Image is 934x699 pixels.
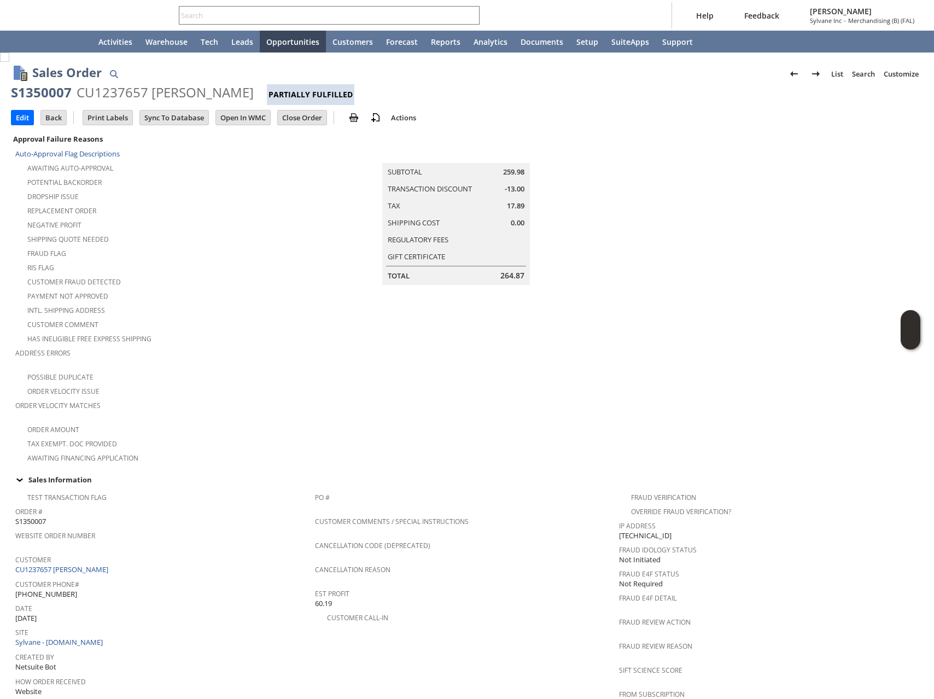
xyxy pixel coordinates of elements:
[15,653,54,662] a: Created By
[46,35,59,48] svg: Shortcuts
[619,666,682,675] a: Sift Science Score
[11,473,923,487] td: Sales Information
[388,235,448,244] a: Regulatory Fees
[326,31,380,53] a: Customers
[619,521,656,531] a: IP Address
[107,67,120,80] img: Quick Find
[388,271,410,281] a: Total
[139,31,194,53] a: Warehouse
[39,31,66,53] div: Shortcuts
[503,167,524,177] span: 259.98
[27,235,109,244] a: Shipping Quote Needed
[201,37,218,47] span: Tech
[619,593,676,603] a: Fraud E4F Detail
[15,564,111,574] a: CU1237657 [PERSON_NAME]
[27,372,94,382] a: Possible Duplicate
[15,604,32,613] a: Date
[656,31,699,53] a: Support
[474,37,507,47] span: Analytics
[315,589,349,598] a: Est Profit
[424,31,467,53] a: Reports
[15,149,120,159] a: Auto-Approval Flag Descriptions
[619,642,692,651] a: Fraud Review Reason
[27,425,79,434] a: Order Amount
[619,690,685,699] a: From Subscription
[27,439,117,448] a: Tax Exempt. Doc Provided
[388,201,400,211] a: Tax
[15,555,51,564] a: Customer
[514,31,570,53] a: Documents
[431,37,460,47] span: Reports
[11,84,72,101] div: S1350007
[619,555,661,565] span: Not Initiated
[619,579,663,589] span: Not Required
[15,348,71,358] a: Address Errors
[505,184,524,194] span: -13.00
[787,67,801,80] img: Previous
[77,84,254,101] div: CU1237657 [PERSON_NAME]
[27,306,105,315] a: Intl. Shipping Address
[27,277,121,287] a: Customer Fraud Detected
[66,31,92,53] a: Home
[662,37,693,47] span: Support
[810,6,914,16] span: [PERSON_NAME]
[315,517,469,526] a: Customer Comments / Special Instructions
[879,65,923,83] a: Customize
[15,677,86,686] a: How Order Received
[810,16,842,25] span: Sylvane Inc
[347,111,360,124] img: print.svg
[631,507,731,516] a: Override Fraud Verification?
[369,111,382,124] img: add-record.svg
[11,132,310,146] div: Approval Failure Reasons
[467,31,514,53] a: Analytics
[27,292,108,301] a: Payment not approved
[13,31,39,53] a: Recent Records
[27,178,102,187] a: Potential Backorder
[278,110,326,125] input: Close Order
[15,589,77,599] span: [PHONE_NUMBER]
[15,507,43,516] a: Order #
[216,110,270,125] input: Open In WMC
[194,31,225,53] a: Tech
[20,35,33,48] svg: Recent Records
[464,9,477,22] svg: Search
[41,110,66,125] input: Back
[388,218,440,228] a: Shipping Cost
[27,493,107,502] a: Test Transaction Flag
[15,531,95,540] a: Website Order Number
[386,37,418,47] span: Forecast
[27,249,66,258] a: Fraud Flag
[619,531,672,541] span: [TECHNICAL_ID]
[844,16,846,25] span: -
[27,387,100,396] a: Order Velocity Issue
[15,516,46,527] span: S1350007
[179,9,464,22] input: Search
[332,37,373,47] span: Customers
[27,453,138,463] a: Awaiting Financing Application
[15,686,42,697] span: Website
[631,493,696,502] a: Fraud Verification
[696,10,714,21] span: Help
[827,65,848,83] a: List
[27,320,98,329] a: Customer Comment
[901,310,920,349] iframe: Click here to launch Oracle Guided Learning Help Panel
[27,192,79,201] a: Dropship Issue
[848,16,914,25] span: Merchandising (B) (FAL)
[267,84,354,105] div: Partially Fulfilled
[11,110,33,125] input: Edit
[576,37,598,47] span: Setup
[83,110,132,125] input: Print Labels
[315,493,330,502] a: PO #
[15,580,79,589] a: Customer Phone#
[315,598,332,609] span: 60.19
[32,63,102,81] h1: Sales Order
[382,145,530,163] caption: Summary
[15,613,37,624] span: [DATE]
[388,184,472,194] a: Transaction Discount
[387,113,421,123] a: Actions
[98,37,132,47] span: Activities
[619,618,691,627] a: Fraud Review Action
[315,541,430,550] a: Cancellation Code (deprecated)
[611,37,649,47] span: SuiteApps
[231,37,253,47] span: Leads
